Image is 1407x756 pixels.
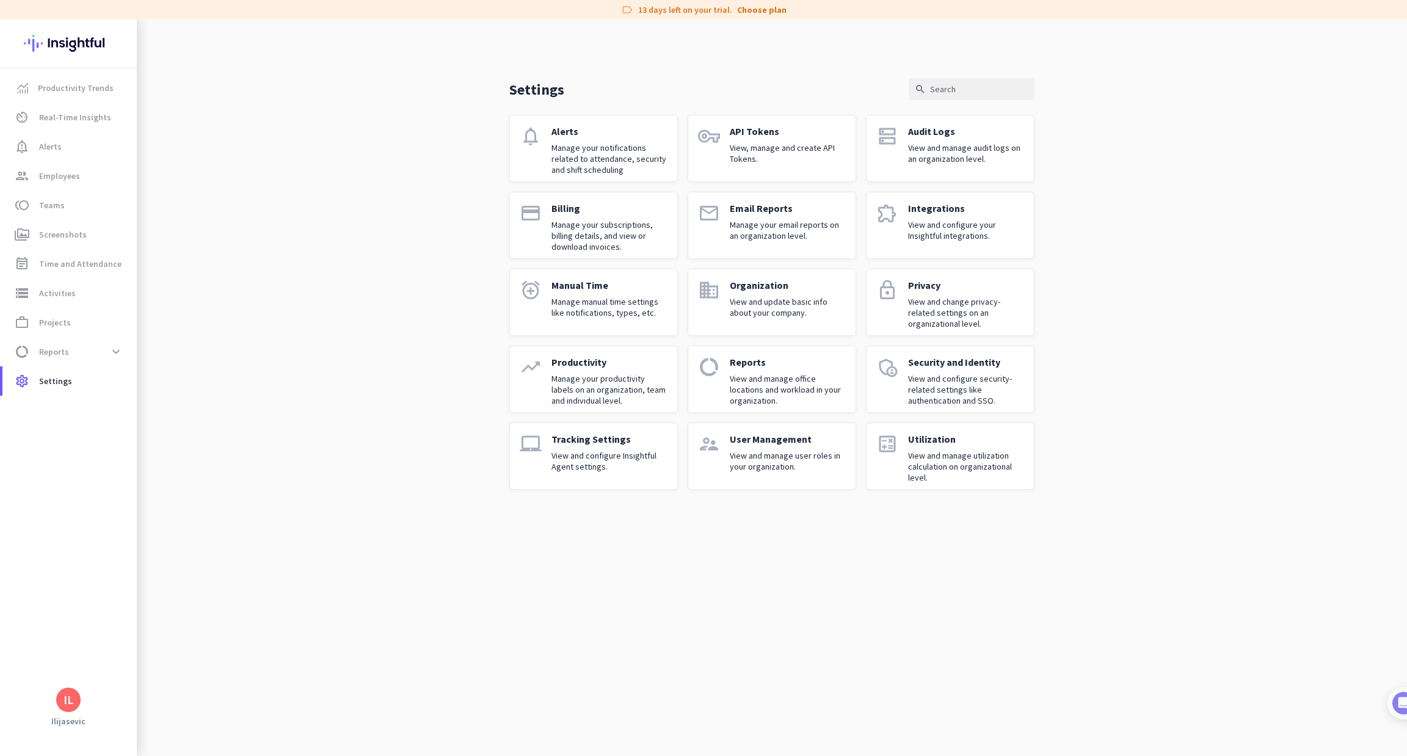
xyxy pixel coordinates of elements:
[551,202,667,214] p: Billing
[39,198,65,213] span: Teams
[39,286,76,300] span: Activities
[15,256,29,271] i: event_note
[15,227,29,242] i: perm_media
[908,433,1024,445] p: Utilization
[2,220,137,249] a: perm_mediaScreenshots
[908,142,1024,164] p: View and manage audit logs on an organization level.
[15,198,29,213] i: toll
[730,202,846,214] p: Email Reports
[2,132,137,161] a: notification_importantAlerts
[698,356,720,378] i: data_usage
[730,433,846,445] p: User Management
[15,286,29,300] i: storage
[520,433,542,455] i: laptop_mac
[730,142,846,164] p: View, manage and create API Tokens.
[915,84,926,95] i: search
[2,278,137,308] a: storageActivities
[698,125,720,147] i: vpn_key
[509,346,678,413] a: trending_upProductivityManage your productivity labels on an organization, team and individual le...
[876,125,898,147] i: dns
[509,423,678,490] a: laptop_macTracking SettingsView and configure Insightful Agent settings.
[15,344,29,359] i: data_usage
[876,279,898,301] i: lock
[39,227,87,242] span: Screenshots
[730,279,846,291] p: Organization
[866,192,1034,259] a: extensionIntegrationsView and configure your Insightful integrations.
[520,279,542,301] i: alarm_add
[105,341,127,363] button: expand_more
[2,161,137,191] a: groupEmployees
[908,125,1024,137] p: Audit Logs
[698,433,720,455] i: supervisor_account
[39,256,122,271] span: Time and Attendance
[866,423,1034,490] a: calculateUtilizationView and manage utilization calculation on organizational level.
[908,279,1024,291] p: Privacy
[2,337,137,366] a: data_usageReportsexpand_more
[909,78,1034,100] input: Search
[38,81,114,95] span: Productivity Trends
[876,356,898,378] i: admin_panel_settings
[39,315,71,330] span: Projects
[509,269,678,336] a: alarm_addManual TimeManage manual time settings like notifications, types, etc.
[908,296,1024,329] p: View and change privacy-related settings on an organizational level.
[15,110,29,125] i: av_timer
[24,20,113,67] img: Insightful logo
[2,366,137,396] a: settingsSettings
[551,219,667,252] p: Manage your subscriptions, billing details, and view or download invoices.
[520,125,542,147] i: notifications
[509,115,678,182] a: notificationsAlertsManage your notifications related to attendance, security and shift scheduling
[866,115,1034,182] a: dnsAudit LogsView and manage audit logs on an organization level.
[688,423,856,490] a: supervisor_accountUser ManagementView and manage user roles in your organization.
[15,169,29,183] i: group
[551,279,667,291] p: Manual Time
[2,249,137,278] a: event_noteTime and Attendance
[698,279,720,301] i: domain
[509,80,564,99] p: Settings
[39,344,69,359] span: Reports
[730,219,846,241] p: Manage your email reports on an organization level.
[908,202,1024,214] p: Integrations
[730,450,846,472] p: View and manage user roles in your organization.
[2,191,137,220] a: tollTeams
[15,139,29,154] i: notification_important
[688,192,856,259] a: emailEmail ReportsManage your email reports on an organization level.
[698,202,720,224] i: email
[621,4,633,16] i: label
[520,202,542,224] i: payment
[730,296,846,318] p: View and update basic info about your company.
[908,356,1024,368] p: Security and Identity
[39,110,111,125] span: Real-Time Insights
[876,433,898,455] i: calculate
[509,192,678,259] a: paymentBillingManage your subscriptions, billing details, and view or download invoices.
[2,308,137,337] a: work_outlineProjects
[39,169,80,183] span: Employees
[866,269,1034,336] a: lockPrivacyView and change privacy-related settings on an organizational level.
[39,374,72,388] span: Settings
[688,115,856,182] a: vpn_keyAPI TokensView, manage and create API Tokens.
[15,374,29,388] i: settings
[551,433,667,445] p: Tracking Settings
[876,202,898,224] i: extension
[551,296,667,318] p: Manage manual time settings like notifications, types, etc.
[39,139,62,154] span: Alerts
[688,269,856,336] a: domainOrganizationView and update basic info about your company.
[866,346,1034,413] a: admin_panel_settingsSecurity and IdentityView and configure security-related settings like authen...
[908,219,1024,241] p: View and configure your Insightful integrations.
[737,4,787,16] a: Choose plan
[551,373,667,406] p: Manage your productivity labels on an organization, team and individual level.
[17,82,28,93] img: menu-item
[551,142,667,175] p: Manage your notifications related to attendance, security and shift scheduling
[64,694,74,706] div: IL
[551,356,667,368] p: Productivity
[730,356,846,368] p: Reports
[520,356,542,378] i: trending_up
[2,103,137,132] a: av_timerReal-Time Insights
[688,346,856,413] a: data_usageReportsView and manage office locations and workload in your organization.
[551,450,667,472] p: View and configure Insightful Agent settings.
[2,73,137,103] a: menu-itemProductivity Trends
[908,373,1024,406] p: View and configure security-related settings like authentication and SSO.
[551,125,667,137] p: Alerts
[908,450,1024,483] p: View and manage utilization calculation on organizational level.
[730,125,846,137] p: API Tokens
[15,315,29,330] i: work_outline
